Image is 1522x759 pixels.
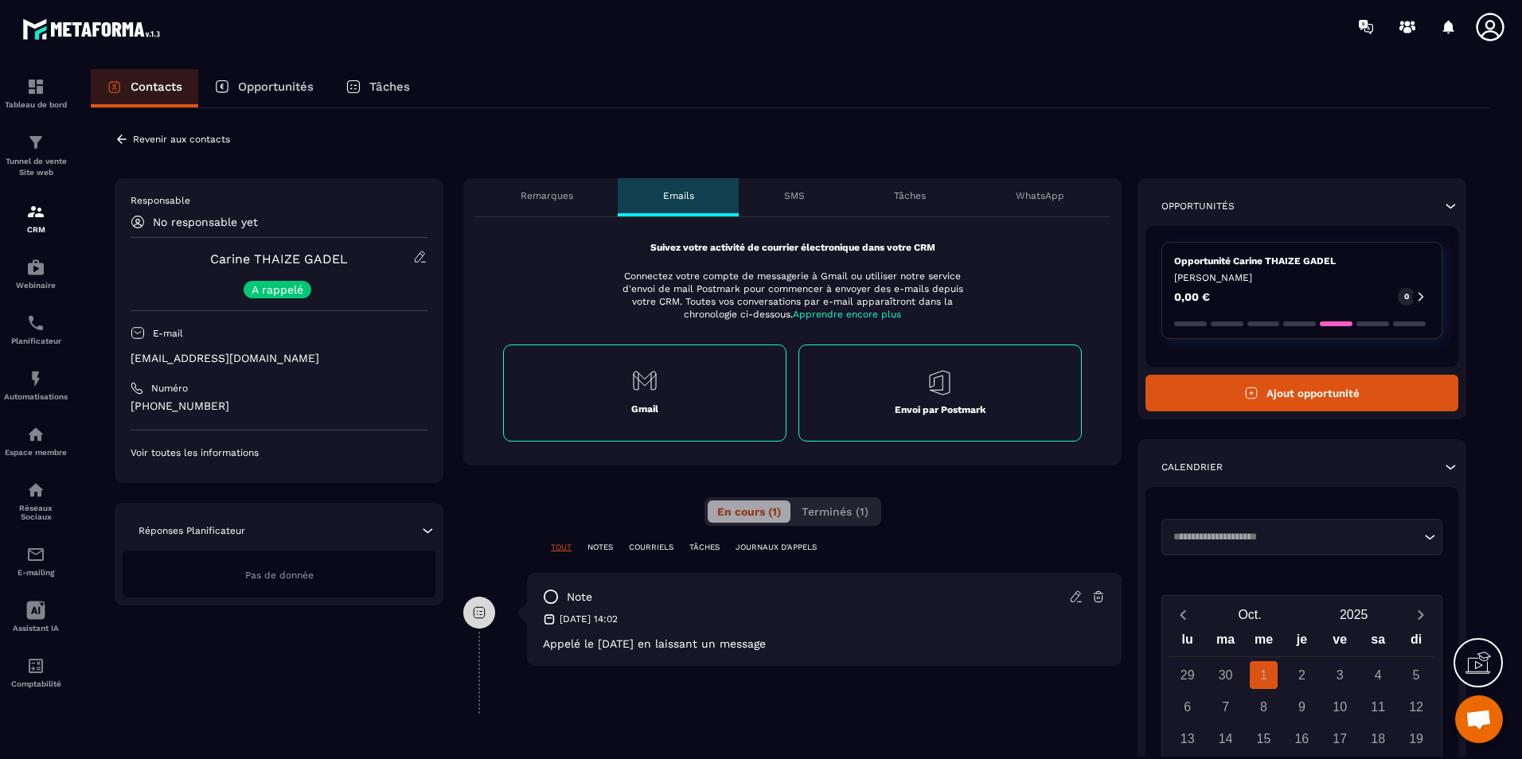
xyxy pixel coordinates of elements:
p: Tunnel de vente Site web [4,156,68,178]
button: Previous month [1169,604,1198,625]
p: SMS [784,189,805,202]
button: Open months overlay [1198,601,1302,629]
p: Responsable [131,194,427,207]
div: 13 [1173,725,1201,753]
p: JOURNAUX D'APPELS [736,542,817,553]
img: automations [26,425,45,444]
p: COURRIELS [629,542,673,553]
button: Next month [1406,604,1435,625]
p: Envoi par Postmark [895,403,985,416]
button: Open years overlay [1302,601,1406,629]
p: Réponses Planificateur [139,524,245,537]
p: Automatisations [4,392,68,401]
img: email [26,545,45,564]
a: accountantaccountantComptabilité [4,644,68,700]
img: scheduler [26,313,45,333]
p: Opportunités [1161,200,1235,212]
div: 1 [1250,661,1278,689]
p: 0 [1404,291,1409,302]
img: formation [26,77,45,96]
span: Pas de donnée [245,570,314,581]
button: Ajout opportunité [1145,375,1458,411]
a: Tâches [330,69,426,107]
p: Suivez votre activité de courrier électronique dans votre CRM [503,241,1082,254]
img: automations [26,369,45,388]
p: TOUT [551,542,572,553]
img: formation [26,202,45,221]
a: formationformationCRM [4,190,68,246]
input: Search for option [1168,529,1420,545]
div: lu [1169,629,1207,656]
a: social-networksocial-networkRéseaux Sociaux [4,469,68,533]
p: Opportunités [238,80,314,94]
p: Opportunité Carine THAIZE GADEL [1174,255,1430,267]
a: formationformationTunnel de vente Site web [4,121,68,190]
div: 16 [1288,725,1316,753]
button: Terminés (1) [792,500,878,523]
div: me [1245,629,1283,656]
div: 3 [1326,661,1354,689]
p: Emails [663,189,694,202]
p: No responsable yet [153,216,258,228]
a: automationsautomationsEspace membre [4,413,68,469]
a: automationsautomationsWebinaire [4,246,68,302]
p: Tâches [894,189,926,202]
p: [EMAIL_ADDRESS][DOMAIN_NAME] [131,351,427,366]
div: 18 [1364,725,1392,753]
p: Webinaire [4,281,68,290]
div: Search for option [1161,519,1442,555]
a: Assistant IA [4,589,68,644]
p: Réseaux Sociaux [4,504,68,521]
p: Espace membre [4,448,68,457]
p: Appelé le [DATE] en laissant un message [543,637,1106,650]
div: ma [1207,629,1245,656]
div: 8 [1250,693,1278,721]
div: sa [1359,629,1397,656]
p: [PERSON_NAME] [1174,271,1430,284]
a: formationformationTableau de bord [4,65,68,121]
p: Tâches [369,80,410,94]
p: note [567,590,592,605]
div: 6 [1173,693,1201,721]
div: 4 [1364,661,1392,689]
img: accountant [26,656,45,675]
a: schedulerschedulerPlanificateur [4,302,68,357]
p: Planificateur [4,337,68,345]
p: Revenir aux contacts [133,134,230,145]
div: 15 [1250,725,1278,753]
div: 29 [1173,661,1201,689]
p: NOTES [587,542,613,553]
p: Numéro [151,382,188,395]
button: En cours (1) [708,500,790,523]
img: logo [22,14,166,44]
img: automations [26,258,45,277]
span: En cours (1) [717,505,781,518]
p: Assistant IA [4,624,68,632]
div: 7 [1212,693,1239,721]
p: [PHONE_NUMBER] [131,399,427,414]
p: A rappelé [252,284,303,295]
p: Calendrier [1161,461,1223,473]
a: Carine THAIZE GADEL [210,251,348,267]
div: 17 [1326,725,1354,753]
p: TÂCHES [689,542,720,553]
p: CRM [4,225,68,234]
div: 12 [1403,693,1430,721]
p: E-mailing [4,568,68,577]
p: Comptabilité [4,679,68,688]
div: 14 [1212,725,1239,753]
div: ve [1321,629,1359,656]
p: Tableau de bord [4,100,68,109]
div: Ouvrir le chat [1455,695,1503,743]
a: Opportunités [198,69,330,107]
p: 0,00 € [1174,291,1210,302]
div: 5 [1403,661,1430,689]
img: social-network [26,481,45,500]
p: WhatsApp [1016,189,1064,202]
a: emailemailE-mailing [4,533,68,589]
p: Remarques [521,189,573,202]
div: di [1397,629,1435,656]
div: 2 [1288,661,1316,689]
p: E-mail [153,327,183,340]
div: je [1282,629,1321,656]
